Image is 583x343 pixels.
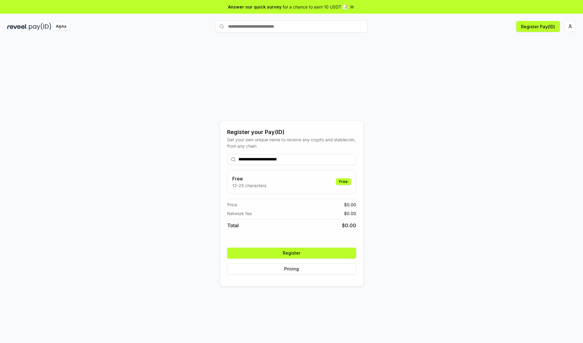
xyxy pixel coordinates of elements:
[227,201,237,208] span: Price
[232,175,266,182] h3: Free
[227,136,356,149] div: Get your own unique name to receive any crypto and stablecoin, from any chain
[227,263,356,274] button: Pricing
[227,210,252,217] span: Network fee
[232,182,266,189] p: 13-25 characters
[228,4,281,10] span: Answer our quick survey
[342,222,356,229] span: $ 0.00
[29,23,51,30] img: pay_id
[227,248,356,259] button: Register
[227,128,356,136] div: Register your Pay(ID)
[227,222,239,229] span: Total
[344,210,356,217] span: $ 0.00
[336,178,351,185] div: Free
[344,201,356,208] span: $ 0.00
[53,23,70,30] div: Alpha
[283,4,348,10] span: for a chance to earn 10 USDT 📝
[516,21,560,32] button: Register Pay(ID)
[7,23,28,30] img: reveel_dark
